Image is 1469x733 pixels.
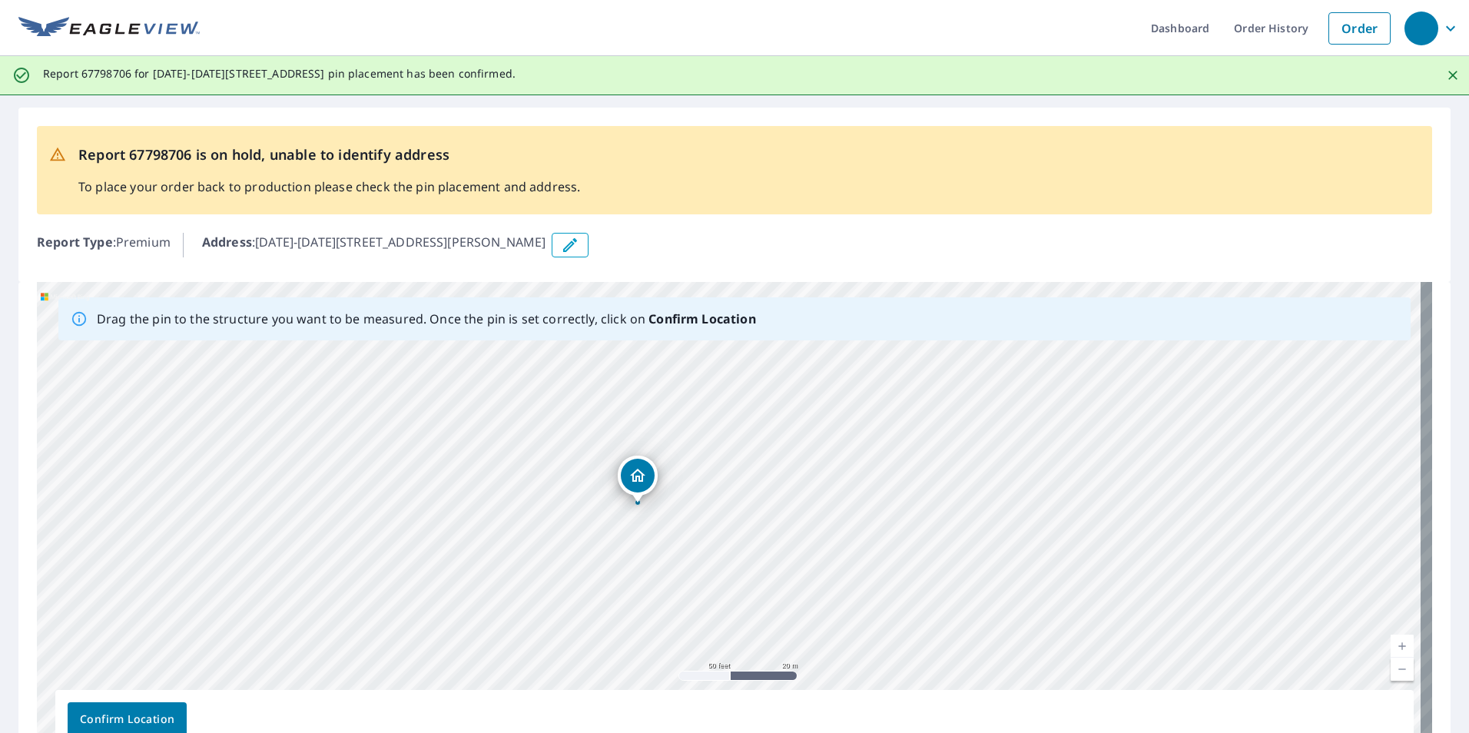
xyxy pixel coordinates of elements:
a: Order [1328,12,1391,45]
img: EV Logo [18,17,200,40]
p: : [DATE]-[DATE][STREET_ADDRESS][PERSON_NAME] [202,233,546,257]
b: Confirm Location [648,310,755,327]
a: Current Level 19, Zoom Out [1391,658,1414,681]
span: Confirm Location [80,710,174,729]
div: Dropped pin, building 1, Residential property, 2020-2022 SW Regency Parkway Dr Topeka, KS 66604 [618,456,658,503]
p: Drag the pin to the structure you want to be measured. Once the pin is set correctly, click on [97,310,756,328]
button: Close [1443,65,1463,85]
p: Report 67798706 for [DATE]-[DATE][STREET_ADDRESS] pin placement has been confirmed. [43,67,516,81]
p: : Premium [37,233,171,257]
b: Report Type [37,234,113,250]
b: Address [202,234,252,250]
a: Current Level 19, Zoom In [1391,635,1414,658]
p: To place your order back to production please check the pin placement and address. [78,177,580,196]
p: Report 67798706 is on hold, unable to identify address [78,144,580,165]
